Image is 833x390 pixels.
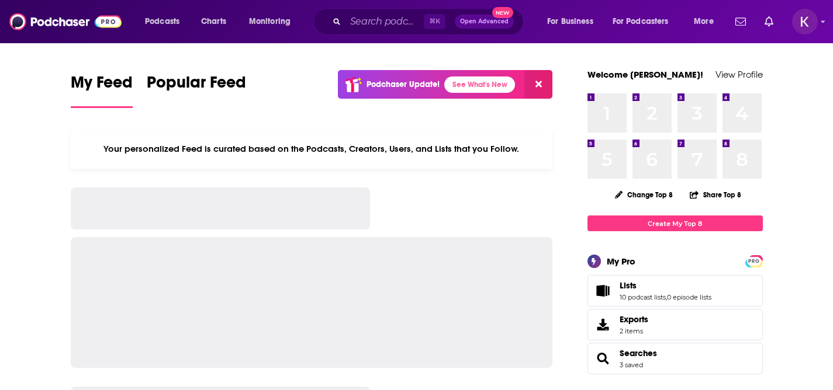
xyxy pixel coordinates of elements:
span: Exports [620,314,648,325]
a: 10 podcast lists [620,293,666,301]
button: open menu [241,12,306,31]
span: , [666,293,667,301]
span: ⌘ K [424,14,445,29]
span: Lists [587,275,763,307]
p: Podchaser Update! [367,79,440,89]
span: Charts [201,13,226,30]
span: Exports [592,316,615,333]
span: Podcasts [145,13,179,30]
button: open menu [605,12,686,31]
span: PRO [747,257,761,266]
button: Open AdvancedNew [455,15,514,29]
span: My Feed [71,72,133,99]
a: Create My Top 8 [587,215,763,231]
img: User Profile [792,9,818,34]
span: More [694,13,714,30]
a: Lists [592,283,615,299]
button: open menu [686,12,728,31]
a: Show notifications dropdown [760,12,778,32]
span: New [492,7,513,18]
div: My Pro [607,256,635,267]
img: Podchaser - Follow, Share and Rate Podcasts [9,11,122,33]
span: Popular Feed [147,72,246,99]
a: Exports [587,309,763,340]
button: Show profile menu [792,9,818,34]
button: open menu [137,12,195,31]
a: Lists [620,280,711,291]
a: See What's New [444,76,515,93]
a: Show notifications dropdown [731,12,751,32]
button: Change Top 8 [608,187,680,202]
a: PRO [747,256,761,265]
button: Share Top 8 [689,183,742,206]
div: Search podcasts, credits, & more... [324,8,535,35]
a: My Feed [71,72,133,108]
a: Welcome [PERSON_NAME]! [587,69,703,80]
span: 2 items [620,327,648,335]
span: Searches [587,343,763,374]
span: Lists [620,280,637,291]
a: View Profile [716,69,763,80]
a: Searches [620,348,657,358]
span: For Business [547,13,593,30]
span: For Podcasters [613,13,669,30]
div: Your personalized Feed is curated based on the Podcasts, Creators, Users, and Lists that you Follow. [71,129,553,169]
span: Monitoring [249,13,291,30]
button: open menu [539,12,608,31]
a: 0 episode lists [667,293,711,301]
a: Charts [193,12,233,31]
a: Popular Feed [147,72,246,108]
a: Searches [592,350,615,367]
span: Logged in as kwignall [792,9,818,34]
span: Open Advanced [460,19,509,25]
input: Search podcasts, credits, & more... [345,12,424,31]
a: 3 saved [620,361,643,369]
